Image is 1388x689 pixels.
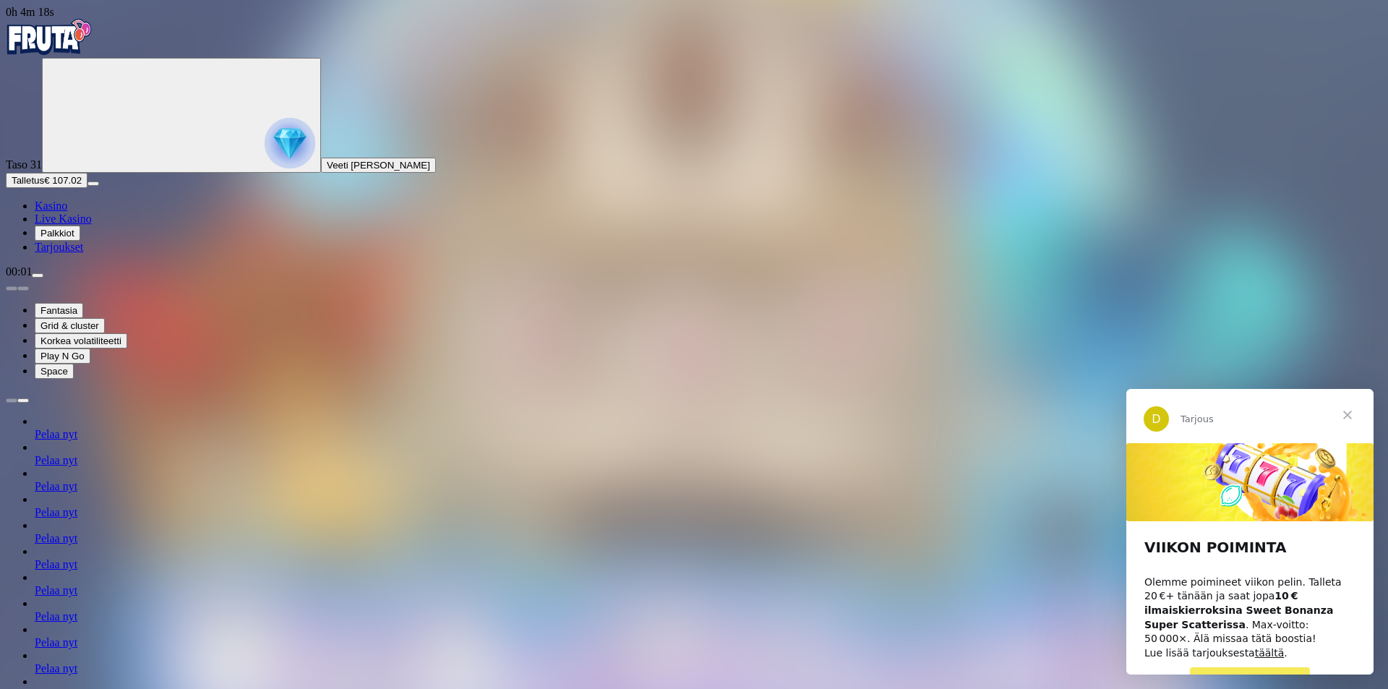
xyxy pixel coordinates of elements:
a: Pelaa nyt [35,428,77,440]
img: reward progress [265,118,315,168]
span: Taso 31 [6,158,42,171]
span: Talletus [12,175,44,186]
a: Pelaa nyt [35,506,77,518]
span: PELAA NYT [93,285,155,296]
span: Space [40,366,68,377]
a: Pelaa nyt [35,532,77,544]
button: Fantasia [35,303,83,318]
button: reward progress [42,58,321,173]
button: next slide [17,398,29,403]
nav: Primary [6,19,1382,254]
a: Kasino [35,200,67,212]
button: prev slide [6,286,17,291]
span: Korkea volatiliteetti [40,335,121,346]
span: Grid & cluster [40,320,99,331]
button: next slide [17,286,29,291]
span: Palkkiot [40,228,74,239]
span: 00:01 [6,265,32,278]
button: Talletusplus icon€ 107.02 [6,173,87,188]
span: user session time [6,6,54,18]
iframe: Intercom live chat viesti [1126,389,1374,675]
a: Pelaa nyt [35,558,77,570]
button: menu [32,273,43,278]
span: Play N Go [40,351,85,361]
button: Korkea volatiliteetti [35,333,127,348]
a: PELAA NYT [64,278,184,304]
span: Fantasia [40,305,77,316]
a: Pelaa nyt [35,454,77,466]
button: Veeti [PERSON_NAME] [321,158,436,173]
button: Palkkiot [35,226,80,241]
a: Pelaa nyt [35,584,77,596]
a: Pelaa nyt [35,480,77,492]
a: Fruta [6,45,93,57]
a: Tarjoukset [35,241,83,253]
a: Pelaa nyt [35,662,77,675]
button: Grid & cluster [35,318,105,333]
button: Play N Go [35,348,90,364]
button: prev slide [6,398,17,403]
img: Fruta [6,19,93,55]
a: Pelaa nyt [35,610,77,622]
span: € 107.02 [44,175,82,186]
button: Space [35,364,74,379]
nav: Main menu [6,200,1382,254]
a: Live Kasino [35,213,92,225]
a: Pelaa nyt [35,636,77,649]
button: menu [87,181,99,186]
span: Veeti [PERSON_NAME] [327,160,430,171]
